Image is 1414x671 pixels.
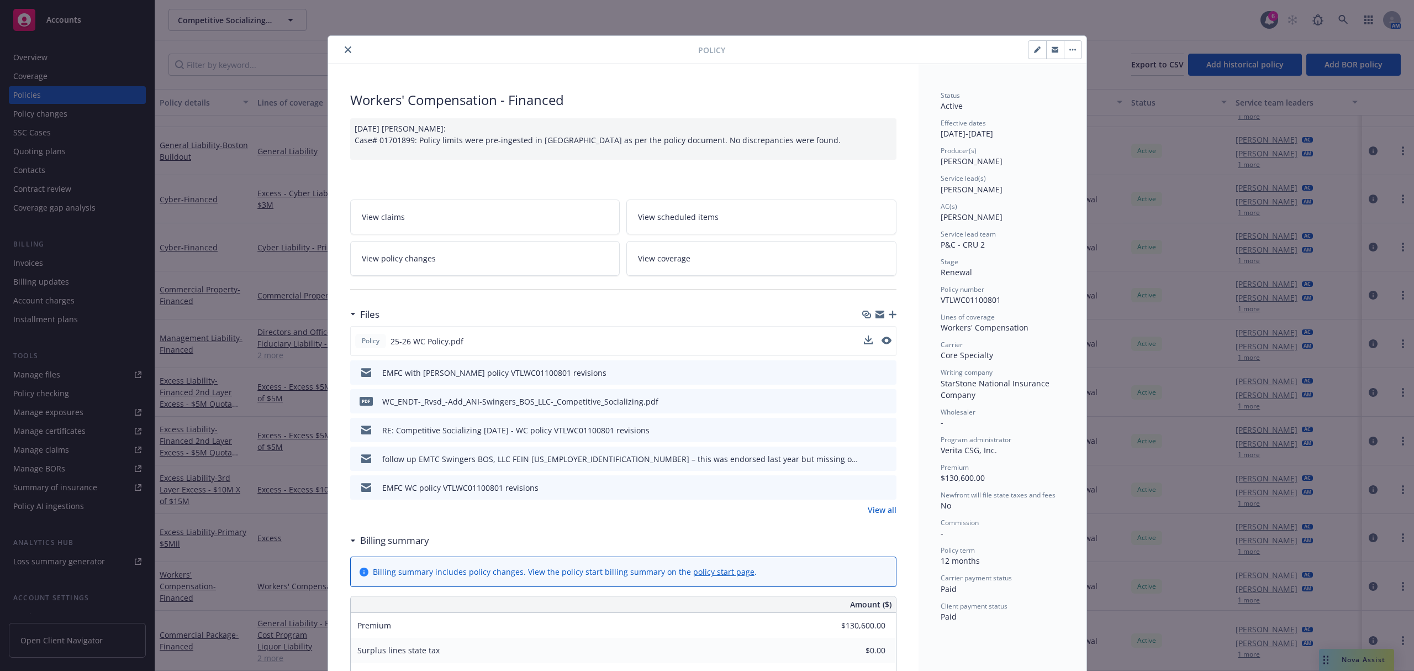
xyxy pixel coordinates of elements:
[941,584,957,594] span: Paid
[941,239,985,250] span: P&C - CRU 2
[941,118,1064,139] div: [DATE] - [DATE]
[638,211,719,223] span: View scheduled items
[882,396,892,407] button: preview file
[882,367,892,379] button: preview file
[941,378,1052,400] span: StarStone National Insurance Company
[850,599,891,610] span: Amount ($)
[941,118,986,128] span: Effective dates
[941,417,943,428] span: -
[382,367,606,379] div: EMFC with [PERSON_NAME] policy VTLWC01100801 revisions
[941,555,980,566] span: 12 months
[864,453,873,465] button: download file
[941,573,1012,583] span: Carrier payment status
[882,424,892,436] button: preview file
[941,340,963,349] span: Carrier
[864,396,873,407] button: download file
[941,312,995,322] span: Lines of coverage
[350,241,620,276] a: View policy changes
[941,267,972,277] span: Renewal
[941,184,1003,195] span: [PERSON_NAME]
[941,350,993,360] span: Core Specialty
[357,645,440,656] span: Surplus lines state tax
[864,482,873,494] button: download file
[941,285,984,294] span: Policy number
[638,253,690,264] span: View coverage
[941,407,975,417] span: Wholesaler
[382,482,539,494] div: EMFC WC policy VTLWC01100801 revisions
[698,44,725,56] span: Policy
[941,463,969,472] span: Premium
[362,211,405,223] span: View claims
[882,482,892,494] button: preview file
[382,453,860,465] div: follow up EMTC Swingers BOS, LLC FEIN [US_EMPLOYER_IDENTIFICATION_NUMBER] – this was endorsed las...
[941,322,1064,333] div: Workers' Compensation
[360,307,379,322] h3: Files
[882,335,891,347] button: preview file
[941,473,985,483] span: $130,600.00
[941,518,979,527] span: Commission
[864,335,873,347] button: download file
[391,335,463,347] span: 25-26 WC Policy.pdf
[864,424,873,436] button: download file
[941,528,943,538] span: -
[941,500,951,511] span: No
[820,617,892,634] input: 0.00
[864,367,873,379] button: download file
[357,620,391,631] span: Premium
[360,397,373,405] span: pdf
[864,335,873,344] button: download file
[341,43,355,56] button: close
[941,229,996,239] span: Service lead team
[941,546,975,555] span: Policy term
[382,424,650,436] div: RE: Competitive Socializing [DATE] - WC policy VTLWC01100801 revisions
[941,101,963,111] span: Active
[350,118,896,160] div: [DATE] [PERSON_NAME]: Case# 01701899: Policy limits were pre-ingested in [GEOGRAPHIC_DATA] as per...
[941,490,1056,500] span: Newfront will file state taxes and fees
[941,611,957,622] span: Paid
[626,241,896,276] a: View coverage
[941,146,977,155] span: Producer(s)
[693,567,755,577] a: policy start page
[882,337,891,344] button: preview file
[626,200,896,234] a: View scheduled items
[941,202,957,211] span: AC(s)
[350,533,429,548] div: Billing summary
[350,200,620,234] a: View claims
[941,212,1003,222] span: [PERSON_NAME]
[360,336,382,346] span: Policy
[941,156,1003,166] span: [PERSON_NAME]
[941,435,1011,444] span: Program administrator
[882,453,892,465] button: preview file
[941,91,960,100] span: Status
[941,601,1007,611] span: Client payment status
[941,257,958,266] span: Stage
[820,642,892,659] input: 0.00
[362,253,436,264] span: View policy changes
[941,295,1001,305] span: VTLWC01100801
[941,368,993,377] span: Writing company
[941,174,986,183] span: Service lead(s)
[941,445,997,455] span: Verita CSG, Inc.
[350,307,379,322] div: Files
[350,91,896,109] div: Workers' Compensation - Financed
[868,504,896,516] a: View all
[360,533,429,548] h3: Billing summary
[373,566,757,578] div: Billing summary includes policy changes. View the policy start billing summary on the .
[382,396,658,407] div: WC_ENDT-_Rvsd_-Add_ANI-Swingers_BOS_LLC-_Competitive_Socializing.pdf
